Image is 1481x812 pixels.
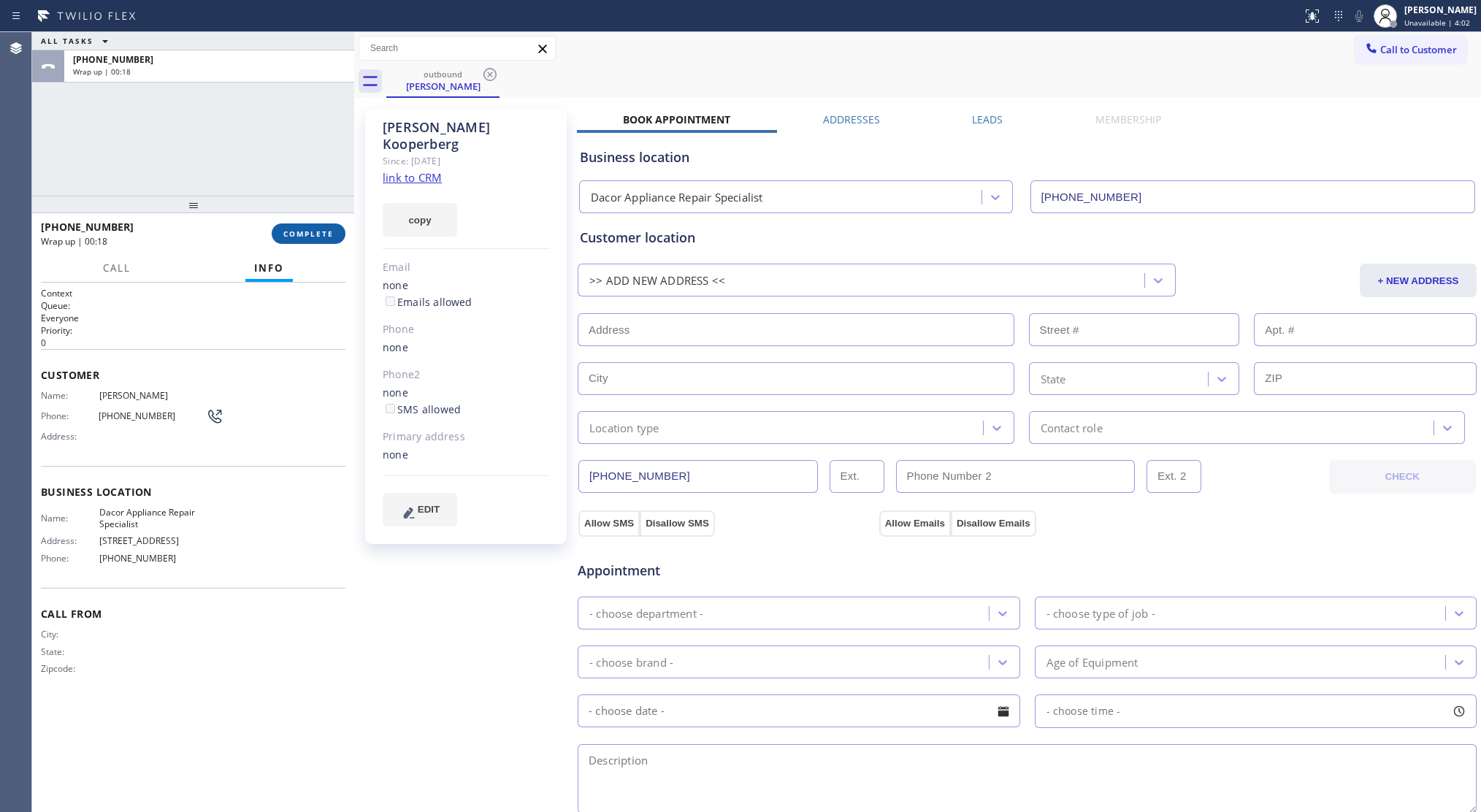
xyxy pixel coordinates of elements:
label: Membership [1095,112,1161,126]
div: Since: [DATE] [383,153,550,169]
div: none [383,340,550,356]
input: Phone Number [1030,180,1476,213]
input: Emails allowed [386,296,395,306]
div: [PERSON_NAME] Kooperberg [383,119,550,153]
span: Appointment [578,561,876,581]
button: Mute [1349,6,1369,26]
input: - choose date - [578,694,1020,727]
span: [PHONE_NUMBER] [99,410,207,421]
div: Phone2 [383,367,550,383]
div: Charles Kooperberg [388,65,498,96]
span: Call to Customer [1380,43,1457,56]
span: ALL TASKS [41,36,93,46]
label: Emails allowed [383,295,472,309]
button: copy [383,203,457,237]
span: Address: [41,431,99,442]
div: State [1041,370,1066,387]
button: Disallow Emails [951,510,1036,537]
div: - choose type of job - [1046,605,1155,621]
button: Allow Emails [879,510,951,537]
div: - choose brand - [589,654,673,670]
div: Contact role [1041,419,1103,436]
input: SMS allowed [386,404,395,413]
div: Primary address [383,429,550,445]
div: none [383,447,550,464]
div: [PERSON_NAME] [388,80,498,93]
label: Leads [972,112,1003,126]
div: Location type [589,419,659,436]
button: + NEW ADDRESS [1360,264,1477,297]
button: ALL TASKS [32,32,123,50]
span: Zipcode: [41,663,99,674]
label: SMS allowed [383,402,461,416]
span: EDIT [418,504,440,515]
label: Addresses [823,112,880,126]
input: Phone Number [578,460,818,493]
span: [PERSON_NAME] [99,390,209,401]
div: Customer location [580,228,1474,248]
span: Address: [41,535,99,546]
span: State: [41,646,99,657]
div: >> ADD NEW ADDRESS << [589,272,725,289]
span: City: [41,629,99,640]
input: City [578,362,1014,395]
span: COMPLETE [283,229,334,239]
button: Allow SMS [578,510,640,537]
span: [PHONE_NUMBER] [41,220,134,234]
input: Phone Number 2 [896,460,1136,493]
div: Phone [383,321,550,338]
a: link to CRM [383,170,442,185]
input: ZIP [1254,362,1477,395]
span: Unavailable | 4:02 [1404,18,1470,28]
div: Email [383,259,550,276]
span: Call From [41,607,345,621]
div: - choose department - [589,605,703,621]
input: Ext. [830,460,884,493]
span: Phone: [41,553,99,564]
span: Info [254,261,284,275]
span: Wrap up | 00:18 [41,235,107,248]
button: Call to Customer [1355,36,1466,64]
span: Wrap up | 00:18 [73,66,131,77]
div: none [383,385,550,418]
span: - choose time - [1046,704,1121,718]
span: [PHONE_NUMBER] [99,553,209,564]
input: Search [359,37,555,60]
button: CHECK [1329,460,1477,494]
label: Book Appointment [623,112,730,126]
h1: Context [41,287,345,299]
span: Name: [41,513,99,524]
h2: Priority: [41,324,345,337]
div: none [383,277,550,311]
span: Call [103,261,131,275]
input: Street # [1029,313,1240,346]
span: Customer [41,368,345,382]
div: Dacor Appliance Repair Specialist [591,189,763,206]
div: Business location [580,148,1474,167]
h2: Queue: [41,299,345,312]
button: EDIT [383,493,457,526]
input: Apt. # [1254,313,1477,346]
span: Dacor Appliance Repair Specialist [99,507,209,529]
span: [STREET_ADDRESS] [99,535,209,546]
span: Name: [41,390,99,401]
button: Call [94,254,139,283]
span: Phone: [41,410,99,421]
button: COMPLETE [272,223,345,244]
span: Business location [41,485,345,499]
div: outbound [388,69,498,80]
input: Ext. 2 [1147,460,1201,493]
p: 0 [41,337,345,349]
div: Age of Equipment [1046,654,1139,670]
button: Info [245,254,293,283]
input: Address [578,313,1014,346]
p: Everyone [41,312,345,324]
button: Disallow SMS [640,510,715,537]
span: [PHONE_NUMBER] [73,53,153,66]
div: [PERSON_NAME] [1404,4,1477,16]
